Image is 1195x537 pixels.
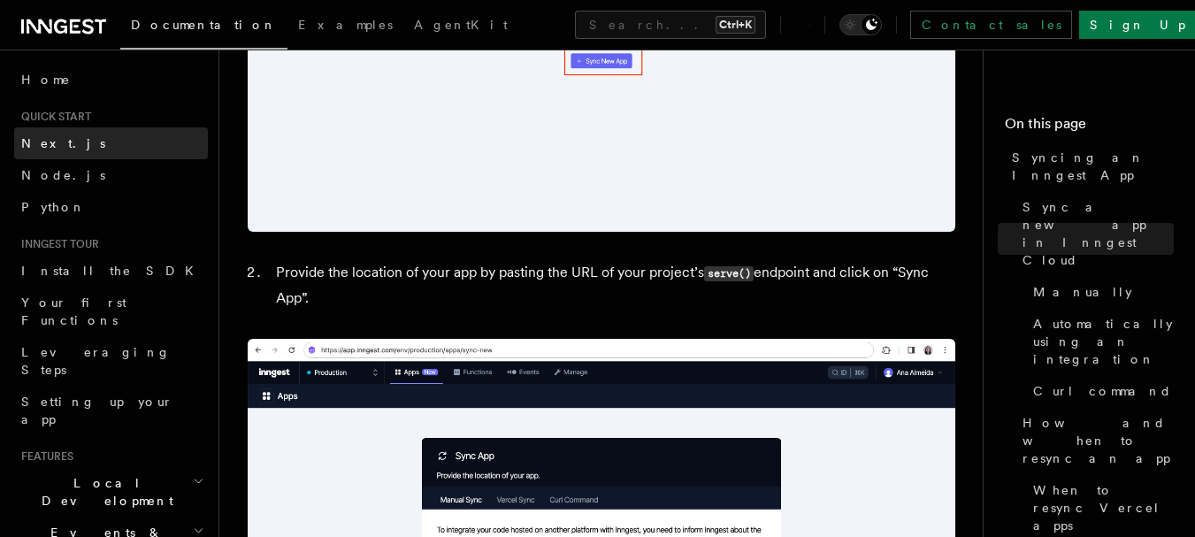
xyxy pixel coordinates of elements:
kbd: Ctrl+K [716,16,755,34]
a: Node.js [14,159,208,191]
span: Node.js [21,168,105,182]
span: Manually [1033,283,1132,301]
a: Documentation [120,5,287,50]
a: Leveraging Steps [14,336,208,386]
a: Install the SDK [14,255,208,287]
span: Curl command [1033,382,1172,400]
a: Setting up your app [14,386,208,435]
a: Your first Functions [14,287,208,336]
span: Inngest tour [14,237,99,251]
a: Contact sales [910,11,1072,39]
span: Home [21,71,71,88]
a: Python [14,191,208,223]
span: Install the SDK [21,264,204,278]
a: AgentKit [403,5,518,48]
a: Manually [1026,276,1174,308]
a: Examples [287,5,403,48]
span: Syncing an Inngest App [1012,149,1174,184]
span: Your first Functions [21,295,126,327]
a: Syncing an Inngest App [1005,142,1174,191]
li: Provide the location of your app by pasting the URL of your project’s endpoint and click on “Sync... [271,260,955,311]
span: How and when to resync an app [1023,414,1174,467]
span: Documentation [131,18,277,32]
span: Examples [298,18,393,32]
a: Curl command [1026,375,1174,407]
span: Leveraging Steps [21,345,171,377]
a: How and when to resync an app [1015,407,1174,474]
span: AgentKit [414,18,508,32]
span: Features [14,449,73,464]
span: Next.js [21,136,105,150]
button: Toggle dark mode [839,14,882,35]
code: serve() [704,266,754,281]
span: Automatically using an integration [1033,315,1174,368]
a: Next.js [14,127,208,159]
button: Local Development [14,467,208,517]
span: Sync a new app in Inngest Cloud [1023,198,1174,269]
h4: On this page [1005,113,1174,142]
span: Setting up your app [21,395,173,426]
span: Local Development [14,474,193,510]
span: Python [21,200,86,214]
a: Home [14,64,208,96]
a: Sync a new app in Inngest Cloud [1015,191,1174,276]
span: Quick start [14,110,91,124]
button: Search...Ctrl+K [575,11,766,39]
a: Automatically using an integration [1026,308,1174,375]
